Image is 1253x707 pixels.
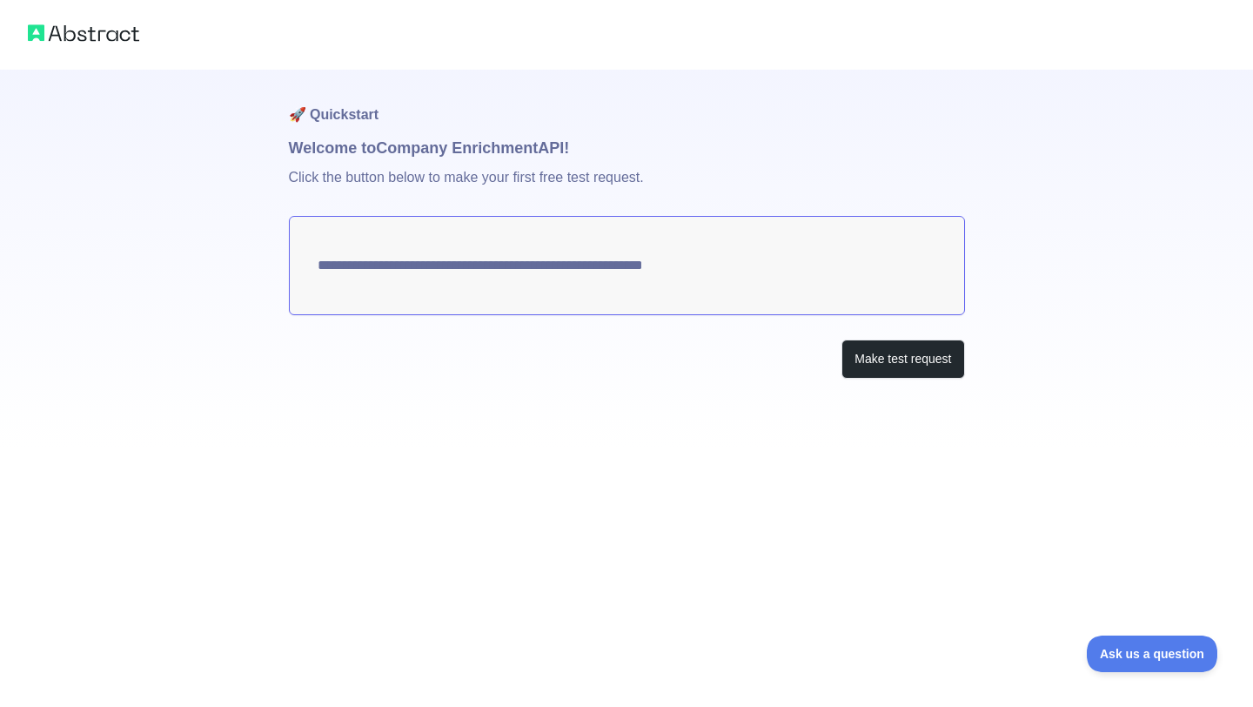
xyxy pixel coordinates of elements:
[289,136,965,160] h1: Welcome to Company Enrichment API!
[28,21,139,45] img: Abstract logo
[289,70,965,136] h1: 🚀 Quickstart
[289,160,965,216] p: Click the button below to make your first free test request.
[841,340,964,379] button: Make test request
[1087,636,1218,672] iframe: Toggle Customer Support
